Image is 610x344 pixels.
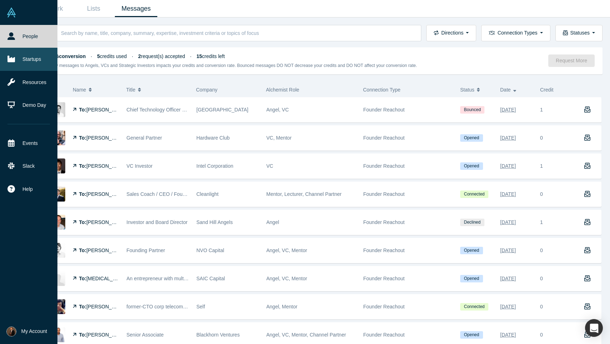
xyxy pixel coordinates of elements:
span: Opened [460,247,483,254]
span: Blackhorn Ventures [197,332,240,338]
div: [DATE] [500,244,516,257]
strong: To: [79,276,87,281]
span: credits left [197,53,225,59]
div: [DATE] [500,272,516,285]
img: Amos Ben-Meir's Profile Image [50,215,65,230]
small: Only messages to Angels, VCs and Strategic Investors impacts your credits and conversion rate. Bo... [49,63,417,68]
span: Intel Corporation [197,163,234,169]
span: [GEOGRAPHIC_DATA] [197,107,249,113]
img: Marjorie Hsu's Profile Image [50,299,65,314]
img: Tao Wang's Profile Image [50,271,65,286]
strong: To: [79,219,87,225]
img: Camilo Rojas's Account [6,327,16,337]
span: Company [196,87,218,93]
strong: 40% conversion [49,53,86,59]
span: Founder Reachout [363,135,405,141]
div: 0 [540,247,543,254]
strong: 2 [138,53,141,59]
span: Opened [460,162,483,170]
span: Self [197,304,205,309]
span: Connected [460,303,488,311]
div: 1 [537,210,576,235]
span: · [91,53,92,59]
span: Founder Reachout [363,304,405,309]
span: VC Investor [127,163,153,169]
span: Cleanlight [197,191,219,197]
span: An entrepreneur with multiple exits and venture capitalist [127,276,252,281]
span: Connected [460,191,488,198]
span: VC, Mentor [266,135,292,141]
span: Angel, Mentor [266,304,298,309]
strong: To: [79,163,87,169]
button: Title [126,82,189,97]
span: Name [73,82,86,97]
span: Founder Reachout [363,107,405,113]
span: Sand Hill Angels [197,219,233,225]
img: Jordan Butler's Profile Image [50,187,65,202]
div: [DATE] [500,104,516,116]
span: Chief Technology Officer at Dropbox [127,107,207,113]
button: Directions [426,25,476,41]
strong: To: [79,332,87,338]
strong: To: [79,107,87,113]
div: [DATE] [500,132,516,144]
img: Alchemist Vault Logo [6,7,16,17]
img: Omar Smith's Profile Image [50,327,65,342]
span: [PERSON_NAME] [86,304,127,309]
span: Sales Coach / CEO / Founder [127,191,193,197]
div: 0 [540,134,543,142]
a: Messages [115,0,157,17]
span: Senior Associate [127,332,164,338]
strong: To: [79,191,87,197]
button: Status [460,82,493,97]
span: Angel, VC, Mentor [266,276,307,281]
span: [PERSON_NAME] [86,163,127,169]
span: Opened [460,134,483,142]
span: SAIC Capital [197,276,225,281]
span: credits used [97,53,127,59]
div: 0 [540,331,543,339]
button: Connection Types [481,25,550,41]
span: · [132,53,133,59]
input: Search by name, title, company, summary, expertise, investment criteria or topics of focus [60,25,413,41]
img: Aymerik Renard's Profile Image [50,130,65,145]
span: [PERSON_NAME] [86,247,127,253]
strong: To: [79,135,87,141]
strong: To: [79,247,87,253]
span: Angel, VC, Mentor, Channel Partner [266,332,346,338]
span: Mentor, Lecturer, Channel Partner [266,191,342,197]
span: Founder Reachout [363,247,405,253]
span: Angel, VC [266,107,289,113]
span: Hardware Club [197,135,230,141]
img: Artem Smirnov's Profile Image [50,243,65,258]
div: [DATE] [500,329,516,341]
button: Statuses [555,25,603,41]
span: NVO Capital [197,247,224,253]
span: My Account [21,328,47,335]
div: 0 [540,303,543,311]
div: [DATE] [500,216,516,229]
span: Date [500,82,511,97]
span: Founder Reachout [363,163,405,169]
span: Angel [266,219,279,225]
span: Bounced [460,106,484,114]
span: [PERSON_NAME] [86,191,127,197]
span: Founder Reachout [363,276,405,281]
span: [PERSON_NAME] [86,332,127,338]
div: 1 [537,98,576,122]
strong: 15 [197,53,202,59]
button: Date [500,82,533,97]
button: My Account [6,327,47,337]
div: [DATE] [500,301,516,313]
span: Founder Reachout [363,332,405,338]
span: [MEDICAL_DATA][PERSON_NAME] [86,276,168,281]
span: Founder Reachout [363,219,405,225]
span: · [190,53,192,59]
div: 1 [537,154,576,178]
div: [DATE] [500,160,516,172]
img: Aditya Agarwal's Profile Image [50,102,65,117]
span: Title [126,82,136,97]
span: Help [22,186,33,193]
img: Tim Yang's Profile Image [50,158,65,173]
span: Connection Type [363,87,401,93]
